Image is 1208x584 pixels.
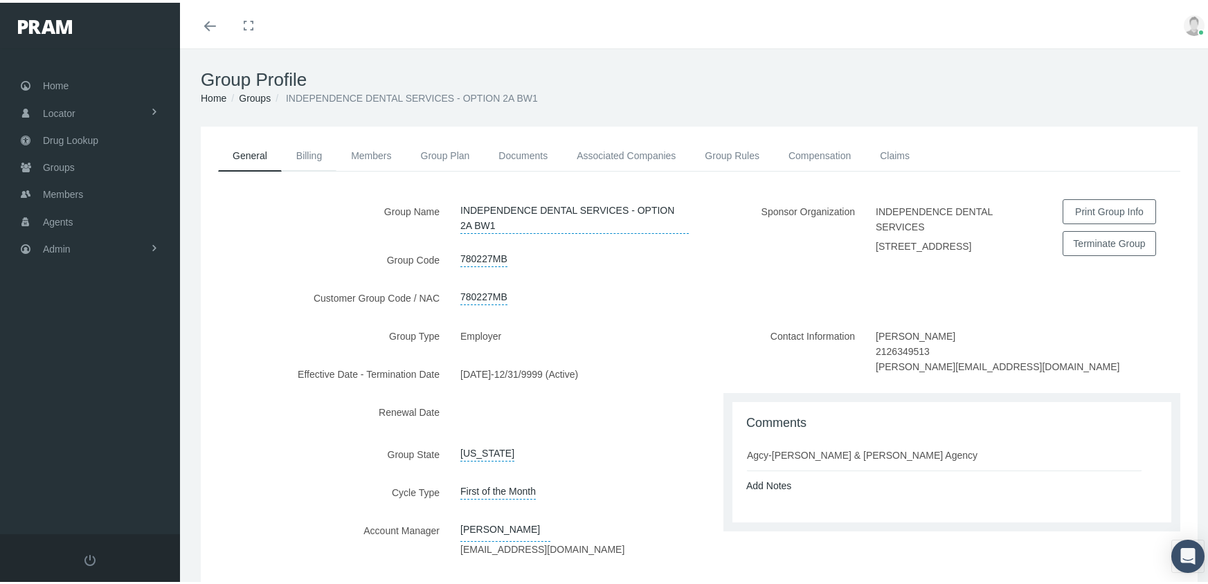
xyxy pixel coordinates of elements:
label: [STREET_ADDRESS] [876,236,971,251]
label: Group Name [201,197,450,231]
span: Home [43,70,69,96]
label: INDEPENDENCE DENTAL SERVICES [876,197,1021,236]
button: Terminate Group [1063,228,1156,253]
label: Effective Date - Termination Date [201,359,450,383]
a: Home [201,90,226,101]
label: [PERSON_NAME][EMAIL_ADDRESS][DOMAIN_NAME] [876,356,1119,372]
span: Admin [43,233,71,259]
label: Account Manager [201,515,450,559]
a: INDEPENDENCE DENTAL SERVICES - OPTION 2A BW1 [460,197,689,231]
label: 2126349513 [876,341,930,356]
a: Claims [865,138,924,168]
label: (Active) [546,359,588,383]
label: Group State [201,439,450,464]
span: Locator [43,98,75,124]
a: General [218,138,282,169]
label: Cycle Type [201,477,450,502]
a: Members [336,138,406,168]
span: Drug Lookup [43,125,98,151]
label: Renewal Date [201,397,450,426]
label: [PERSON_NAME] [876,321,966,341]
h1: Comments [746,413,1157,428]
a: Billing [282,138,336,168]
label: Sponsor Organization [699,197,865,260]
label: 12/31/9999 [494,359,543,383]
a: 780227MB [460,283,507,302]
div: - [450,359,699,383]
a: Associated Companies [562,138,690,168]
span: First of the Month [460,477,536,497]
a: [PERSON_NAME] [460,515,550,539]
span: Agents [43,206,73,232]
a: Group Plan [406,138,485,168]
img: user-placeholder.jpg [1184,12,1205,33]
label: [DATE] [460,359,491,383]
label: Group Code [201,245,450,269]
a: Documents [484,138,562,168]
a: Compensation [774,138,865,168]
label: Contact Information [699,321,865,376]
label: Employer [460,321,512,345]
a: Groups [239,90,271,101]
button: Print Group Info [1063,197,1156,221]
img: PRAM_20_x_78.png [18,17,72,31]
span: INDEPENDENCE DENTAL SERVICES - OPTION 2A BW1 [286,90,538,101]
label: Customer Group Code / NAC [201,283,450,307]
label: Group Type [201,321,450,345]
label: [EMAIL_ADDRESS][DOMAIN_NAME] [460,539,624,554]
a: Add Notes [746,477,791,489]
div: Agcy-[PERSON_NAME] & [PERSON_NAME] Agency [747,445,991,460]
span: Members [43,179,83,205]
a: 780227MB [460,245,507,264]
h1: Group Profile [201,66,1198,88]
div: Open Intercom Messenger [1171,537,1205,570]
a: Group Rules [690,138,774,168]
span: Groups [43,152,75,178]
a: [US_STATE] [460,439,514,459]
